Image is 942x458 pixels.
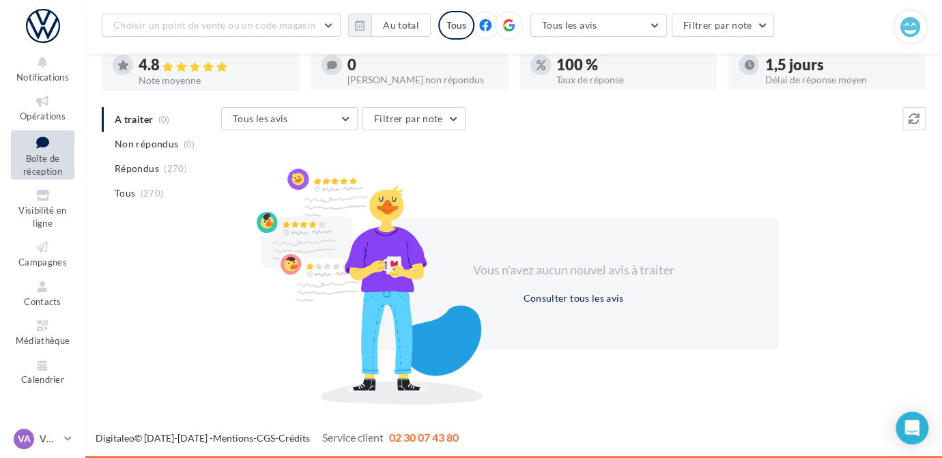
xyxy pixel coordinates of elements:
[11,52,74,85] button: Notifications
[257,432,275,444] a: CGS
[362,107,466,130] button: Filtrer par note
[113,19,315,31] span: Choisir un point de vente ou un code magasin
[233,113,288,124] span: Tous les avis
[20,111,66,121] span: Opérations
[115,137,178,151] span: Non répondus
[23,153,62,177] span: Boîte de réception
[11,276,74,310] a: Contacts
[348,14,431,37] button: Au total
[456,261,691,279] div: Vous n'avez aucun nouvel avis à traiter
[672,14,775,37] button: Filtrer par note
[139,76,289,85] div: Note moyenne
[18,432,31,446] span: VA
[322,431,384,444] span: Service client
[18,205,66,229] span: Visibilité en ligne
[11,237,74,270] a: Campagnes
[11,185,74,231] a: Visibilité en ligne
[184,139,195,149] span: (0)
[96,432,134,444] a: Digitaleo
[16,335,70,346] span: Médiathèque
[115,162,159,175] span: Répondus
[96,432,459,444] span: © [DATE]-[DATE] - - -
[279,432,310,444] a: Crédits
[18,257,67,268] span: Campagnes
[213,432,253,444] a: Mentions
[371,14,431,37] button: Au total
[765,57,915,72] div: 1,5 jours
[389,431,459,444] span: 02 30 07 43 80
[102,14,341,37] button: Choisir un point de vente ou un code magasin
[438,11,474,40] div: Tous
[542,19,597,31] span: Tous les avis
[115,186,135,200] span: Tous
[40,432,59,446] p: VW AGEN
[11,315,74,349] a: Médiathèque
[556,57,706,72] div: 100 %
[347,57,498,72] div: 0
[221,107,358,130] button: Tous les avis
[347,75,498,85] div: [PERSON_NAME] non répondus
[139,57,289,73] div: 4.8
[21,375,64,386] span: Calendrier
[11,426,74,452] a: VA VW AGEN
[24,296,61,307] span: Contacts
[11,91,74,124] a: Opérations
[141,188,164,199] span: (270)
[11,130,74,180] a: Boîte de réception
[164,163,187,174] span: (270)
[765,75,915,85] div: Délai de réponse moyen
[517,290,629,306] button: Consulter tous les avis
[11,355,74,388] a: Calendrier
[556,75,706,85] div: Taux de réponse
[530,14,667,37] button: Tous les avis
[896,412,928,444] div: Open Intercom Messenger
[16,72,69,83] span: Notifications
